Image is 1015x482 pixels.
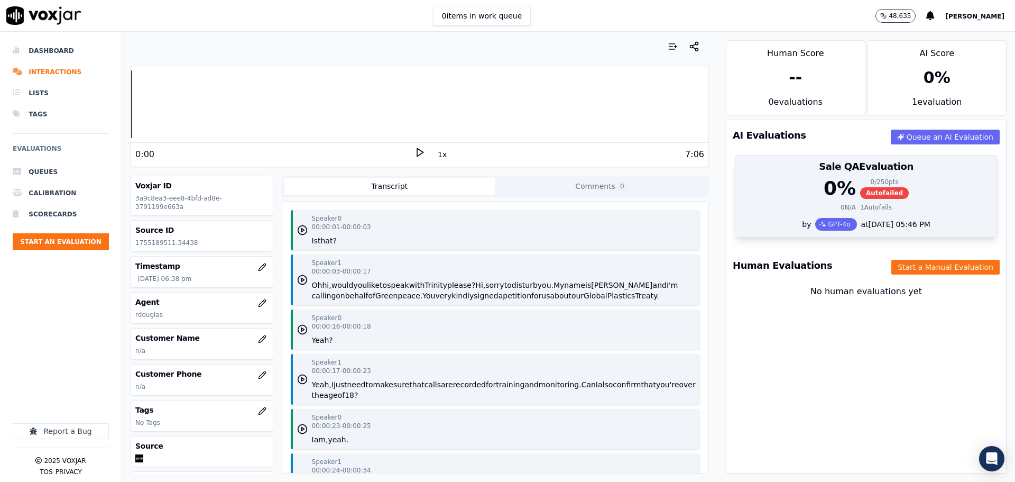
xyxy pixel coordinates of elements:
[685,148,704,161] div: 7:06
[338,390,345,401] button: of
[553,280,564,290] button: My
[312,322,371,331] p: 00:00:16 - 00:00:18
[13,142,109,161] h6: Evaluations
[726,41,864,60] div: Human Score
[345,390,358,401] button: 18?
[860,203,892,212] div: 1 Autofails
[447,280,475,290] button: please?
[504,280,512,290] button: to
[496,379,524,390] button: training
[598,379,613,390] button: also
[393,379,409,390] button: sure
[474,290,498,301] button: signed
[312,422,371,430] p: 00:00:23 - 00:00:25
[512,280,538,290] button: disturb
[13,83,109,104] a: Lists
[135,454,143,462] img: VOXJAR_FTP_icon
[409,280,425,290] button: with
[422,290,435,301] button: You
[312,466,371,475] p: 00:00:24 - 00:00:34
[441,379,453,390] button: are
[617,181,627,191] span: 0
[312,280,322,290] button: Oh
[56,468,82,476] button: Privacy
[345,290,368,301] button: behalf
[726,96,864,115] div: 0 evaluation s
[13,61,109,83] a: Interactions
[387,280,409,290] button: speak
[13,233,109,250] button: Start an Evaluation
[541,290,550,301] button: us
[135,333,268,343] h3: Customer Name
[857,219,930,230] div: at [DATE] 05:46 PM
[584,290,607,301] button: Global
[135,441,268,451] h3: Source
[135,261,268,271] h3: Timestamp
[435,290,451,301] button: very
[613,379,641,390] button: confirm
[425,280,447,290] button: Trinity
[499,290,503,301] button: a
[135,239,268,247] p: 1755189511.34438
[135,225,268,235] h3: Source ID
[582,379,596,390] button: Can
[312,267,371,276] p: 00:00:03 - 00:00:17
[312,379,331,390] button: Yeah,
[380,280,387,290] button: to
[979,446,1004,471] div: Open Intercom Messenger
[336,290,345,301] button: on
[373,379,393,390] button: make
[135,148,154,161] div: 0:00
[135,297,268,307] h3: Agent
[312,335,333,345] button: Yeah?
[353,280,367,290] button: you
[585,280,591,290] button: is
[538,280,553,290] button: you.
[328,434,348,445] button: yeah.
[531,290,541,301] button: for
[635,290,659,301] button: Treaty.
[889,12,911,20] p: 48,635
[312,358,342,367] p: Speaker 1
[322,280,331,290] button: hi,
[679,379,696,390] button: over
[135,347,268,355] p: n/a
[860,187,909,199] span: Autofailed
[135,419,268,427] p: No Tags
[312,434,314,445] button: I
[13,161,109,183] a: Queues
[503,290,531,301] button: petition
[653,280,667,290] button: and
[475,280,485,290] button: Hi,
[495,178,707,195] button: Comments
[539,379,582,390] button: monitoring.
[875,9,916,23] button: 48,635
[524,379,538,390] button: and
[735,218,997,237] div: by
[284,178,495,195] button: Transcript
[789,68,802,87] div: --
[331,280,354,290] button: would
[312,259,342,267] p: Speaker 1
[571,290,584,301] button: our
[368,290,376,301] button: of
[312,413,342,422] p: Speaker 0
[13,40,109,61] a: Dashboard
[314,434,328,445] button: am,
[44,457,86,465] p: 2025 Voxjar
[135,405,268,415] h3: Tags
[891,130,1000,144] button: Queue an AI Evaluation
[607,290,635,301] button: Plastics
[841,203,856,212] div: 0 N/A
[733,131,806,140] h3: AI Evaluations
[312,223,371,231] p: 00:00:01 - 00:00:03
[451,290,474,301] button: kindly
[312,390,324,401] button: the
[312,458,342,466] p: Speaker 1
[13,183,109,204] a: Calibration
